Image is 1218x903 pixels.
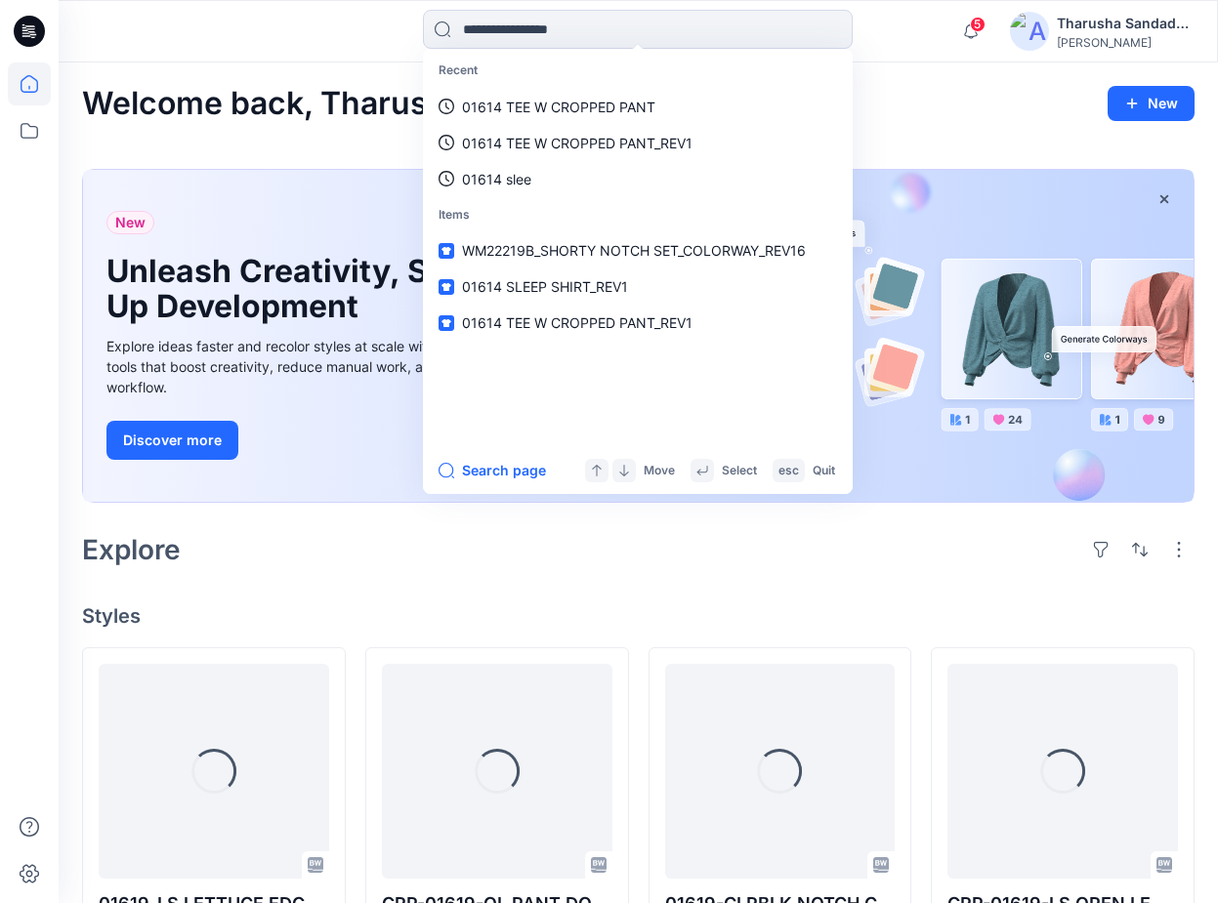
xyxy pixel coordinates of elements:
[1108,86,1195,121] button: New
[462,133,693,153] p: 01614 TEE W CROPPED PANT_REV1
[1057,35,1194,50] div: [PERSON_NAME]
[82,604,1195,628] h4: Styles
[427,232,849,268] a: WM22219B_SHORTY NOTCH SET_COLORWAY_REV16
[427,197,849,233] p: Items
[82,534,181,565] h2: Explore
[106,421,546,460] a: Discover more
[1010,12,1049,51] img: avatar
[115,211,146,234] span: New
[970,17,986,32] span: 5
[106,254,517,324] h1: Unleash Creativity, Speed Up Development
[439,459,546,482] button: Search page
[813,461,835,481] p: Quit
[427,125,849,161] a: 01614 TEE W CROPPED PANT_REV1
[462,314,693,331] span: 01614 TEE W CROPPED PANT_REV1
[778,461,799,481] p: esc
[1057,12,1194,35] div: Tharusha Sandadeepa
[644,461,675,481] p: Move
[462,169,531,189] p: 01614 slee
[722,461,757,481] p: Select
[427,53,849,89] p: Recent
[106,336,546,397] div: Explore ideas faster and recolor styles at scale with AI-powered tools that boost creativity, red...
[106,421,238,460] button: Discover more
[462,278,628,295] span: 01614 SLEEP SHIRT_REV1
[427,305,849,341] a: 01614 TEE W CROPPED PANT_REV1
[462,242,806,259] span: WM22219B_SHORTY NOTCH SET_COLORWAY_REV16
[427,268,849,305] a: 01614 SLEEP SHIRT_REV1
[427,89,849,125] a: 01614 TEE W CROPPED PANT
[82,86,465,122] h2: Welcome back, Tharusha
[427,161,849,197] a: 01614 slee
[462,97,655,117] p: 01614 TEE W CROPPED PANT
